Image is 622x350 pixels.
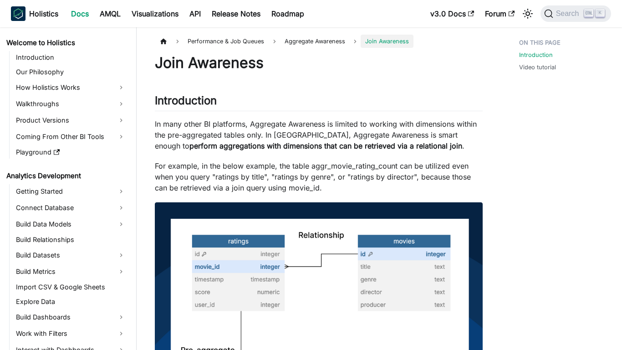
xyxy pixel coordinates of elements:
nav: Breadcrumbs [155,35,483,48]
a: v3.0 Docs [425,6,479,21]
a: Roadmap [266,6,310,21]
a: Work with Filters [13,326,128,341]
strong: perform aggregations with dimensions that can be retrieved via a relational join [189,141,462,150]
a: Welcome to Holistics [4,36,128,49]
img: Holistics [11,6,25,21]
span: Search [553,10,585,18]
button: Search (Ctrl+K) [540,5,611,22]
a: Walkthroughs [13,97,128,111]
a: Import CSV & Google Sheets [13,281,128,293]
a: API [184,6,206,21]
a: AMQL [94,6,126,21]
a: Explore Data [13,295,128,308]
a: Build Dashboards [13,310,128,324]
a: Connect Database [13,201,128,215]
kbd: K [596,9,605,17]
a: Our Philosophy [13,66,128,78]
span: Join Awareness [361,35,413,48]
a: Video tutorial [519,63,556,72]
p: For example, in the below example, the table aggr_movie_rating_count can be utilized even when yo... [155,160,483,193]
a: Build Relationships [13,233,128,246]
a: How Holistics Works [13,80,128,95]
a: Release Notes [206,6,266,21]
a: Playground [13,146,128,159]
a: Build Datasets [13,248,128,262]
a: Product Versions [13,113,128,128]
a: Docs [66,6,94,21]
a: Analytics Development [4,170,128,182]
a: Build Metrics [13,264,128,279]
a: Visualizations [126,6,184,21]
a: HolisticsHolistics [11,6,58,21]
p: In many other BI platforms, Aggregate Awareness is limited to working with dimensions within the ... [155,118,483,151]
h1: Join Awareness [155,54,483,72]
span: Aggregate Awareness [280,35,350,48]
b: Holistics [29,8,58,19]
a: Coming From Other BI Tools [13,129,128,144]
button: Switch between dark and light mode (currently light mode) [520,6,535,21]
a: Introduction [13,51,128,64]
span: Performance & Job Queues [183,35,269,48]
a: Introduction [519,51,553,59]
h2: Introduction [155,94,483,111]
a: Build Data Models [13,217,128,232]
a: Home page [155,35,172,48]
a: Getting Started [13,184,128,199]
a: Forum [479,6,520,21]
